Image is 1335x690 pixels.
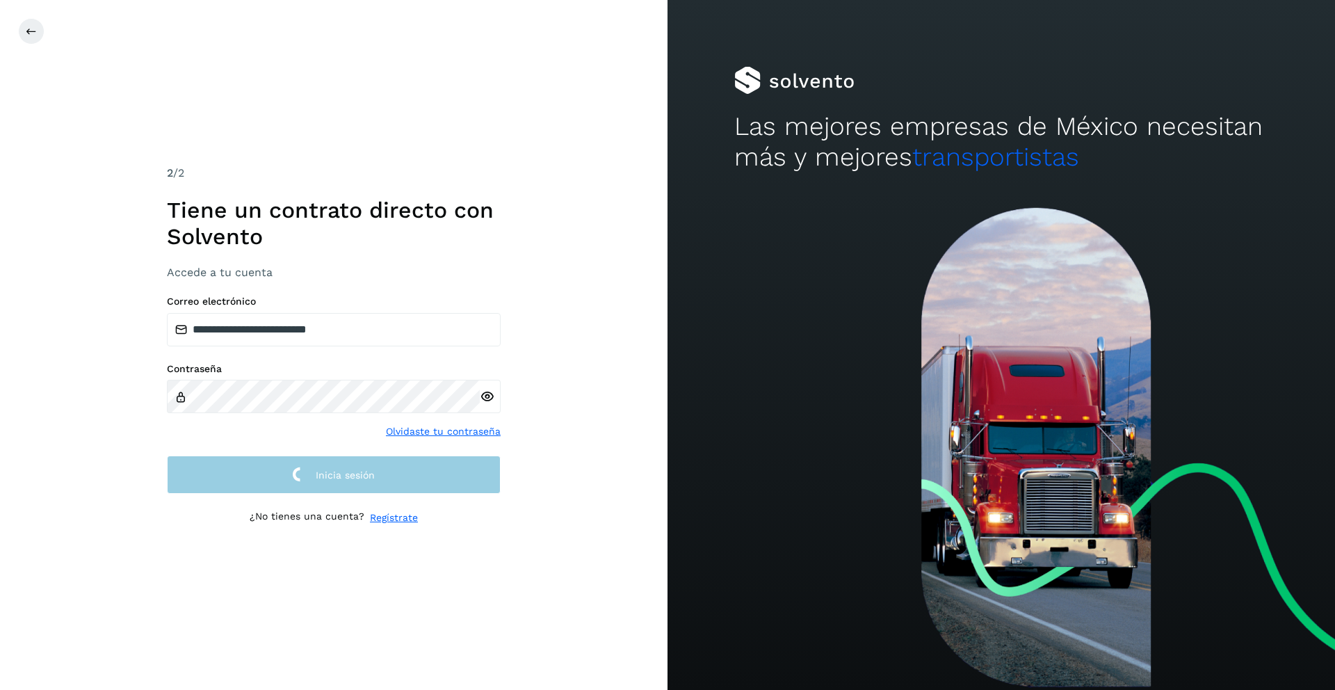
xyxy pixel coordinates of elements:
p: ¿No tienes una cuenta? [250,511,364,525]
h1: Tiene un contrato directo con Solvento [167,197,501,250]
h2: Las mejores empresas de México necesitan más y mejores [734,111,1268,173]
a: Regístrate [370,511,418,525]
label: Correo electrónico [167,296,501,307]
span: Inicia sesión [316,470,375,480]
span: 2 [167,166,173,179]
div: /2 [167,165,501,182]
label: Contraseña [167,363,501,375]
button: Inicia sesión [167,456,501,494]
a: Olvidaste tu contraseña [386,424,501,439]
h3: Accede a tu cuenta [167,266,501,279]
span: transportistas [912,142,1079,172]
